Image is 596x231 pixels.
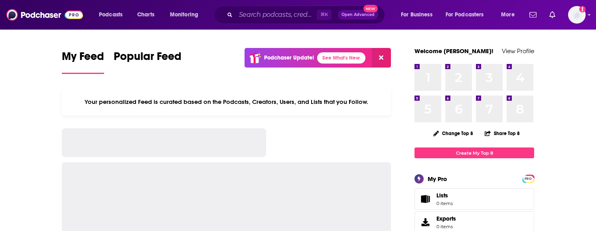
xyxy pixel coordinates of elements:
[414,147,534,158] a: Create My Top 8
[341,13,375,17] span: Open Advanced
[568,6,586,24] span: Logged in as evankrask
[62,50,104,74] a: My Feed
[436,215,456,222] span: Exports
[446,9,484,20] span: For Podcasters
[62,88,391,115] div: Your personalized Feed is curated based on the Podcasts, Creators, Users, and Lists that you Follow.
[395,8,442,21] button: open menu
[221,6,393,24] div: Search podcasts, credits, & more...
[93,8,133,21] button: open menu
[417,217,433,228] span: Exports
[62,50,104,68] span: My Feed
[317,10,332,20] span: ⌘ K
[414,188,534,210] a: Lists
[502,47,534,55] a: View Profile
[114,50,182,68] span: Popular Feed
[568,6,586,24] button: Show profile menu
[523,175,533,181] a: PRO
[414,47,493,55] a: Welcome [PERSON_NAME]!
[436,224,456,229] span: 0 items
[523,176,533,182] span: PRO
[132,8,159,21] a: Charts
[264,54,314,61] p: Podchaser Update!
[317,52,365,64] a: See What's New
[99,9,122,20] span: Podcasts
[501,9,515,20] span: More
[6,7,83,22] img: Podchaser - Follow, Share and Rate Podcasts
[495,8,525,21] button: open menu
[137,9,154,20] span: Charts
[436,192,453,199] span: Lists
[338,10,378,20] button: Open AdvancedNew
[568,6,586,24] img: User Profile
[164,8,209,21] button: open menu
[363,5,378,12] span: New
[484,125,520,141] button: Share Top 8
[436,201,453,206] span: 0 items
[526,8,540,22] a: Show notifications dropdown
[440,8,495,21] button: open menu
[428,128,478,138] button: Change Top 8
[579,6,586,12] svg: Add a profile image
[436,192,448,199] span: Lists
[401,9,432,20] span: For Business
[546,8,559,22] a: Show notifications dropdown
[114,50,182,74] a: Popular Feed
[428,175,447,183] div: My Pro
[170,9,198,20] span: Monitoring
[417,193,433,205] span: Lists
[236,8,317,21] input: Search podcasts, credits, & more...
